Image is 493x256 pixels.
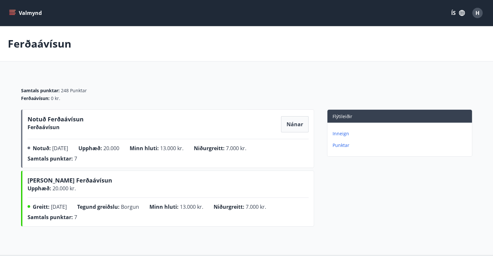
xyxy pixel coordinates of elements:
[333,113,352,119] span: Flýtileiðir
[74,214,77,221] span: 7
[281,117,308,132] button: Nánar
[194,145,225,152] span: Niðurgreitt :
[28,124,60,131] span: Ferðaávísun
[121,203,139,210] span: Borgun
[77,203,120,210] span: Tegund greiðslu :
[21,87,60,94] span: Samtals punktar :
[470,5,485,21] button: H
[28,176,112,187] span: [PERSON_NAME] Ferðaávísun
[475,9,479,17] span: H
[287,121,303,128] span: Nánar
[33,145,51,152] span: Notuð :
[8,37,71,51] p: Ferðaávísun
[226,145,246,152] span: 7.000 kr.
[51,95,60,102] span: 0 kr.
[8,7,44,19] button: menu
[52,145,68,152] span: [DATE]
[28,115,84,126] span: Notuð Ferðaávísun
[74,155,77,162] span: 7
[333,130,469,137] p: Inneign
[33,203,50,210] span: Greitt :
[180,203,203,210] span: 13.000 kr.
[28,155,73,162] span: Samtals punktar :
[103,145,119,152] span: 20.000
[61,87,87,94] span: 248 Punktar
[333,142,469,149] p: Punktar
[149,203,179,210] span: Minn hluti :
[448,7,468,19] button: ÍS
[21,95,50,102] span: Ferðaávísun :
[160,145,183,152] span: 13.000 kr.
[51,203,67,210] span: [DATE]
[214,203,244,210] span: Niðurgreitt :
[246,203,266,210] span: 7.000 kr.
[51,185,76,192] span: 20.000 kr.
[28,214,73,221] span: Samtals punktar :
[28,185,51,192] span: Upphæð :
[78,145,102,152] span: Upphæð :
[130,145,159,152] span: Minn hluti :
